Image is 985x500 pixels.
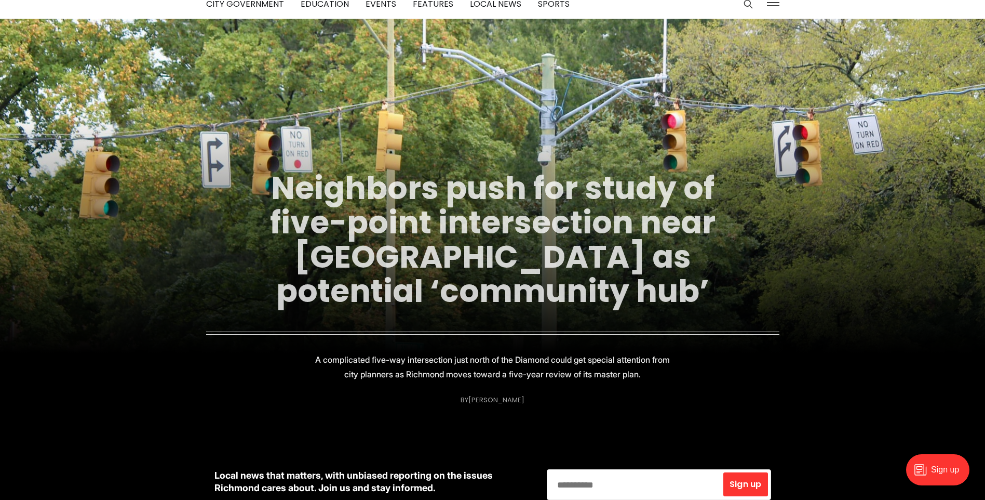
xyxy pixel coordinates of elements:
[461,396,524,404] div: By
[730,480,761,489] span: Sign up
[723,472,767,496] button: Sign up
[468,395,524,405] a: [PERSON_NAME]
[270,166,716,313] a: Neighbors push for study of five-point intersection near [GEOGRAPHIC_DATA] as potential ‘communit...
[897,449,985,500] iframe: portal-trigger
[214,469,530,494] p: Local news that matters, with unbiased reporting on the issues Richmond cares about. Join us and ...
[308,352,678,381] p: A complicated five-way intersection just north of the Diamond could get special attention from ci...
